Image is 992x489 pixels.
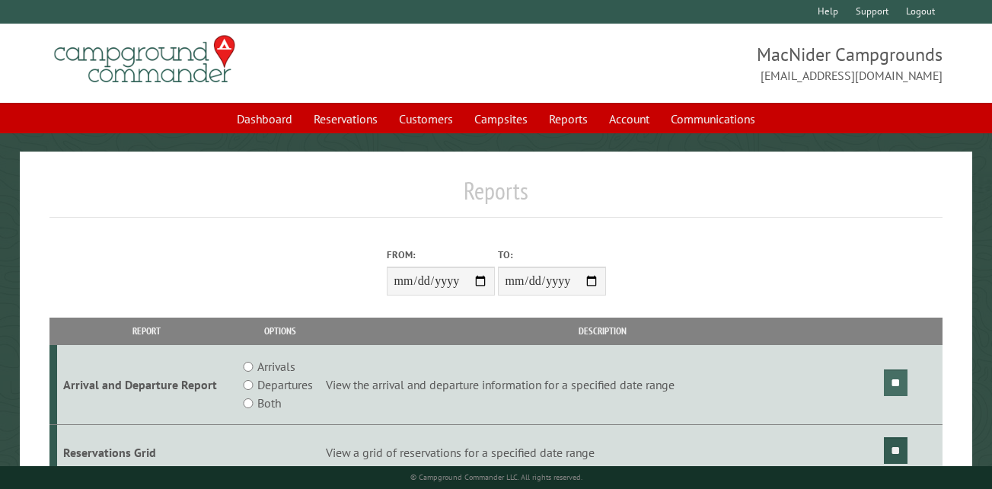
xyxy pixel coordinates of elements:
[498,248,606,262] label: To:
[324,425,882,481] td: View a grid of reservations for a specified date range
[305,104,387,133] a: Reservations
[228,104,301,133] a: Dashboard
[237,318,324,344] th: Options
[324,345,882,425] td: View the arrival and departure information for a specified date range
[49,30,240,89] img: Campground Commander
[496,42,943,85] span: MacNider Campgrounds [EMAIL_ADDRESS][DOMAIN_NAME]
[49,176,943,218] h1: Reports
[465,104,537,133] a: Campsites
[662,104,764,133] a: Communications
[324,318,882,344] th: Description
[390,104,462,133] a: Customers
[257,376,313,394] label: Departures
[57,345,237,425] td: Arrival and Departure Report
[257,357,295,376] label: Arrivals
[540,104,597,133] a: Reports
[57,425,237,481] td: Reservations Grid
[257,394,281,412] label: Both
[410,472,582,482] small: © Campground Commander LLC. All rights reserved.
[387,248,495,262] label: From:
[600,104,659,133] a: Account
[57,318,237,344] th: Report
